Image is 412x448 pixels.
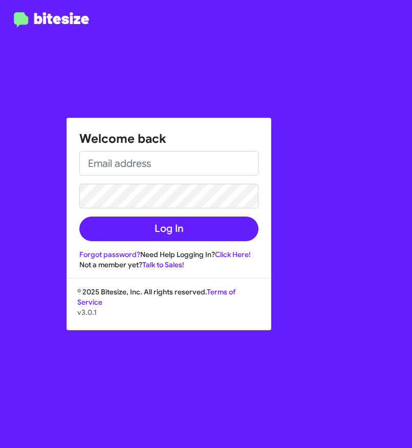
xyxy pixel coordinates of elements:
[79,249,258,260] div: Need Help Logging In?
[77,307,261,317] p: v3.0.1
[142,260,184,269] a: Talk to Sales!
[79,131,258,147] h1: Welcome back
[67,287,271,330] div: © 2025 Bitesize, Inc. All rights reserved.
[79,151,258,176] input: Email address
[215,250,251,259] a: Click Here!
[79,250,140,259] a: Forgot password?
[79,217,258,241] button: Log In
[79,260,258,270] div: Not a member yet?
